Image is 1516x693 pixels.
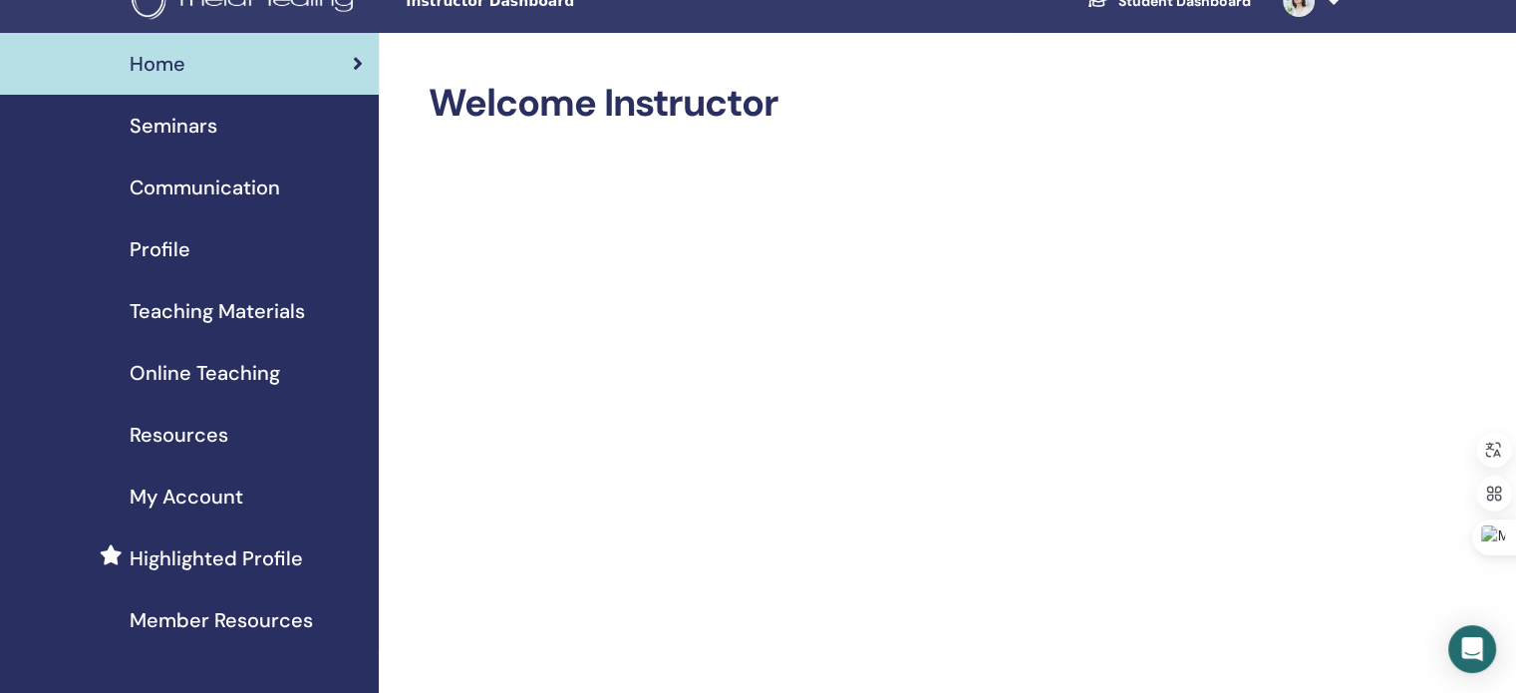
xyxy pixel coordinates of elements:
span: Teaching Materials [130,296,305,326]
span: Resources [130,420,228,450]
span: Profile [130,234,190,264]
span: Home [130,49,185,79]
span: My Account [130,482,243,512]
span: Highlighted Profile [130,543,303,573]
div: Open Intercom Messenger [1448,625,1496,673]
span: Member Resources [130,605,313,635]
span: Communication [130,173,280,202]
span: Seminars [130,111,217,141]
span: Online Teaching [130,358,280,388]
h2: Welcome Instructor [429,81,1337,127]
